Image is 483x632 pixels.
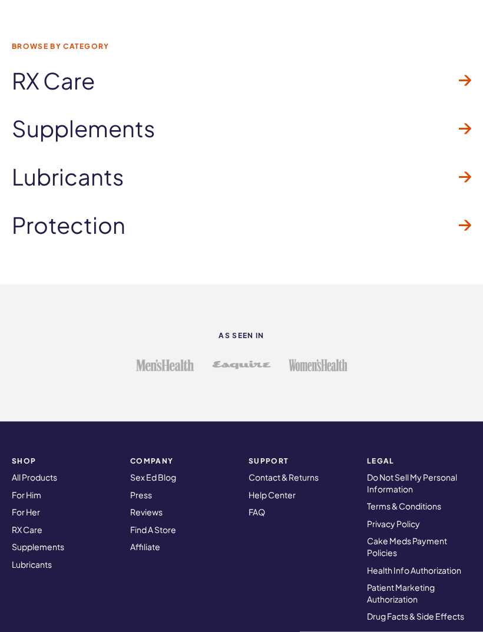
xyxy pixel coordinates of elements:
[12,57,471,105] a: RX Care
[367,582,435,604] a: Patient Marketing Authorization
[12,332,471,339] strong: As seen in
[367,457,471,465] strong: Legal
[12,104,471,153] a: Supplements
[12,42,471,50] span: Browse by Category
[249,489,296,500] a: Help Center
[249,507,265,517] a: FAQ
[12,116,155,141] span: Supplements
[130,472,176,482] a: Sex Ed Blog
[12,153,471,201] a: Lubricants
[12,472,57,482] a: All Products
[367,518,420,529] a: Privacy Policy
[12,524,42,535] a: RX Care
[12,541,64,552] a: Supplements
[12,201,471,249] a: Protection
[367,472,457,494] a: Do Not Sell My Personal Information
[130,507,163,517] a: Reviews
[12,457,116,465] strong: SHOP
[130,457,234,465] strong: COMPANY
[130,489,152,500] a: Press
[12,489,41,500] a: For Him
[367,611,464,621] a: Drug Facts & Side Effects
[130,541,160,552] a: Affiliate
[12,507,40,517] a: For Her
[367,535,447,558] a: Cake Meds Payment Policies
[12,213,125,237] span: Protection
[249,472,319,482] a: Contact & Returns
[367,565,461,575] a: Health Info Authorization
[249,457,353,465] strong: Support
[12,559,52,570] a: Lubricants
[130,524,176,535] a: Find A Store
[367,501,441,511] a: Terms & Conditions
[12,164,124,189] span: Lubricants
[12,68,95,93] span: RX Care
